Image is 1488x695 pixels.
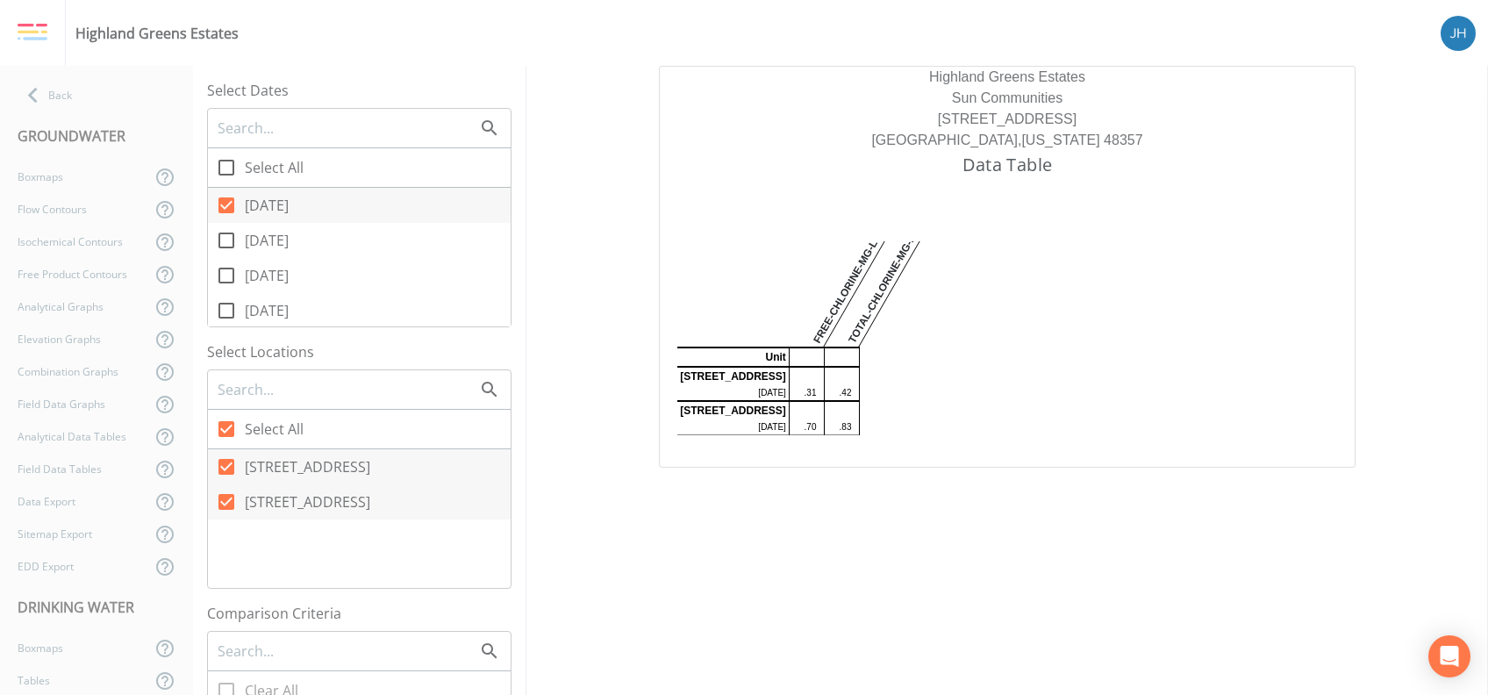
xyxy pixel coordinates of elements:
input: Search... [216,378,479,401]
span: [STREET_ADDRESS] [245,491,370,512]
td: [DATE] [677,385,789,401]
span: [DATE] [245,300,289,321]
label: Select Dates [207,80,511,101]
td: [DATE] [677,419,789,435]
span: [DATE] [245,265,289,286]
span: [DATE] [245,230,289,251]
span: Select All [245,419,304,440]
div: Highland Greens Estates [75,23,239,44]
label: Comparison Criteria [207,603,511,624]
input: Search... [216,117,479,140]
h3: Data Table [660,151,1355,179]
td: [STREET_ADDRESS] [677,367,789,385]
th: Unit [677,347,789,367]
td: .83 [824,419,852,435]
div: Sun Communities [660,88,1355,109]
div: [GEOGRAPHIC_DATA], [US_STATE] 48357 [660,130,1355,151]
td: [STREET_ADDRESS] [677,401,789,419]
div: Open Intercom Messenger [1428,635,1470,677]
div: [STREET_ADDRESS] [660,109,1355,130]
input: Search... [216,640,479,663]
td: .31 [789,385,817,401]
span: [STREET_ADDRESS] [245,456,370,477]
td: .42 [824,385,852,401]
td: .70 [789,419,817,435]
span: Select All [245,157,304,178]
span: [DATE] [245,195,289,216]
span: TOTAL-CHLORINE-MG-L [848,234,917,345]
div: Highland Greens Estates [660,67,1355,88]
label: Select Locations [207,341,511,362]
img: logo [18,23,47,42]
img: 84dca5caa6e2e8dac459fb12ff18e533 [1441,16,1476,51]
